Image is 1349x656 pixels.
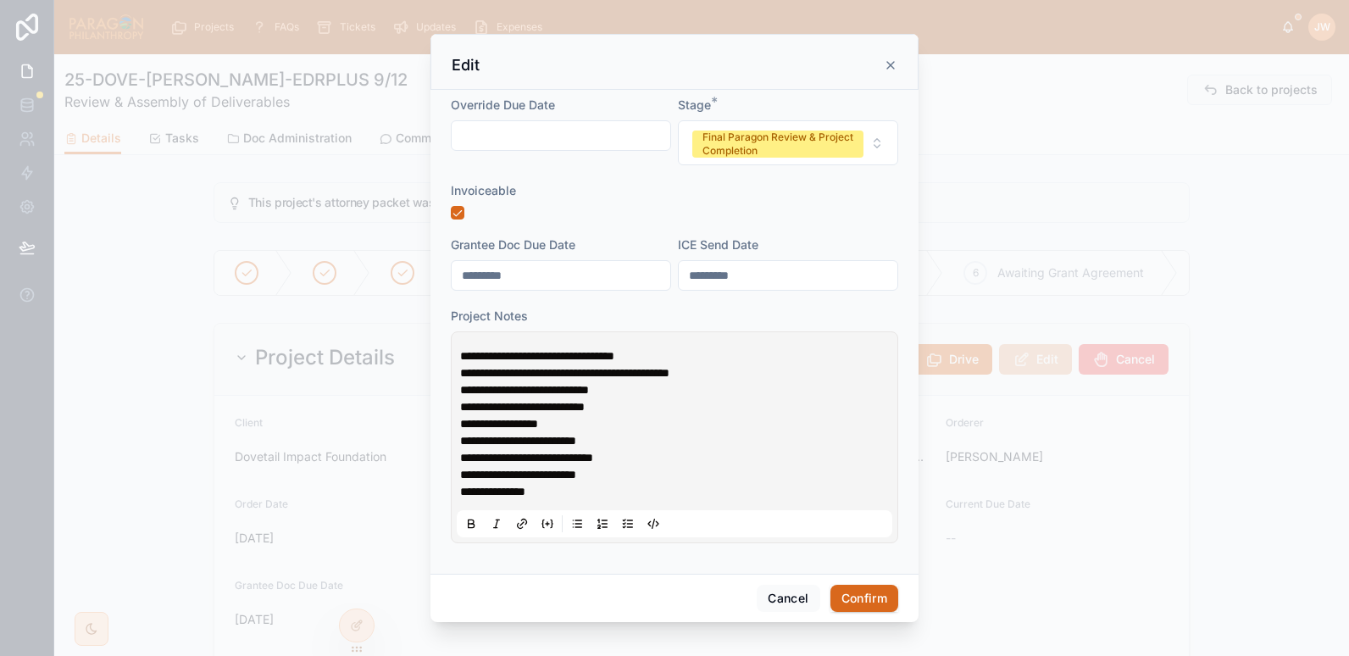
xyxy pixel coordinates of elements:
span: Stage [678,97,711,112]
button: Select Button [678,120,898,165]
button: Cancel [757,585,819,612]
span: Grantee Doc Due Date [451,237,575,252]
h3: Edit [452,55,480,75]
span: ICE Send Date [678,237,758,252]
span: Project Notes [451,309,528,323]
button: Confirm [830,585,898,612]
span: Override Due Date [451,97,555,112]
div: Final Paragon Review & Project Completion [702,131,853,158]
span: Invoiceable [451,183,516,197]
